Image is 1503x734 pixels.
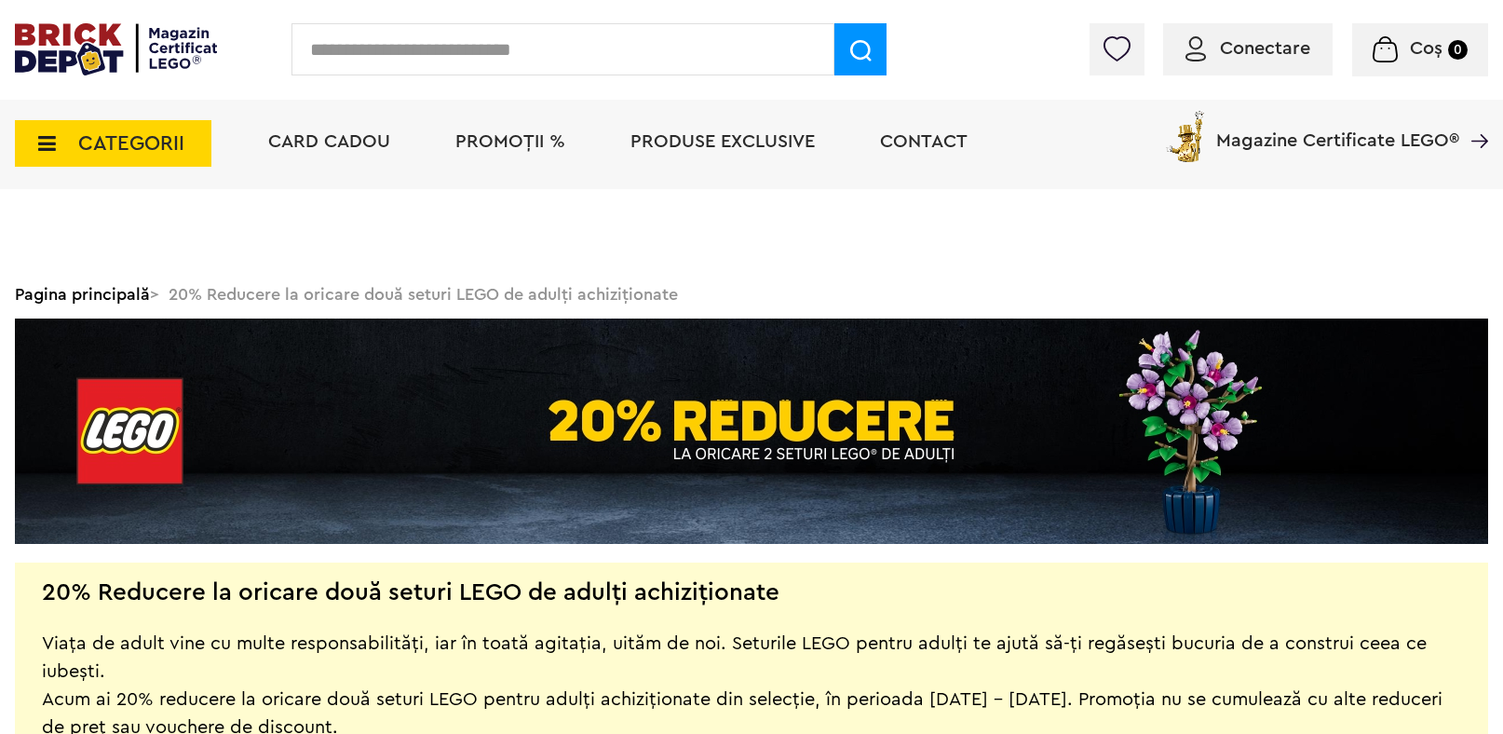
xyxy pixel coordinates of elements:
[15,319,1488,544] img: Landing page banner
[1448,40,1468,60] small: 0
[268,132,390,151] a: Card Cadou
[1410,39,1442,58] span: Coș
[15,270,1488,319] div: > 20% Reducere la oricare două seturi LEGO de adulți achiziționate
[1459,107,1488,126] a: Magazine Certificate LEGO®
[78,133,184,154] span: CATEGORII
[1216,107,1459,150] span: Magazine Certificate LEGO®
[15,286,150,303] a: Pagina principală
[42,583,779,602] h2: 20% Reducere la oricare două seturi LEGO de adulți achiziționate
[1185,39,1310,58] a: Conectare
[1220,39,1310,58] span: Conectare
[880,132,968,151] a: Contact
[630,132,815,151] a: Produse exclusive
[455,132,565,151] a: PROMOȚII %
